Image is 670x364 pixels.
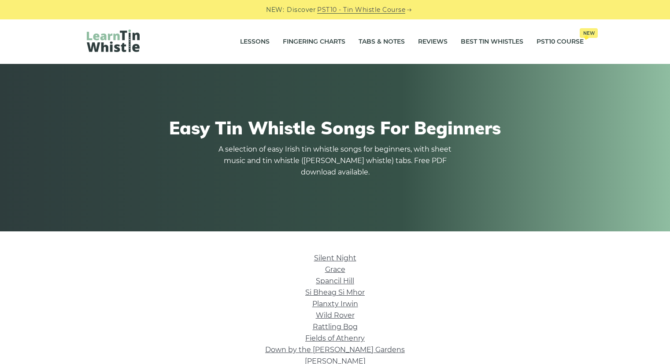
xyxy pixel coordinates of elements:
[325,265,345,274] a: Grace
[216,144,454,178] p: A selection of easy Irish tin whistle songs for beginners, with sheet music and tin whistle ([PER...
[240,31,270,53] a: Lessons
[537,31,584,53] a: PST10 CourseNew
[418,31,448,53] a: Reviews
[87,30,140,52] img: LearnTinWhistle.com
[312,300,358,308] a: Planxty Irwin
[305,334,365,342] a: Fields of Athenry
[580,28,598,38] span: New
[461,31,523,53] a: Best Tin Whistles
[316,311,355,319] a: Wild Rover
[283,31,345,53] a: Fingering Charts
[316,277,354,285] a: Spancil Hill
[313,323,358,331] a: Rattling Bog
[87,117,584,138] h1: Easy Tin Whistle Songs For Beginners
[305,288,365,297] a: Si­ Bheag Si­ Mhor
[314,254,356,262] a: Silent Night
[265,345,405,354] a: Down by the [PERSON_NAME] Gardens
[359,31,405,53] a: Tabs & Notes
